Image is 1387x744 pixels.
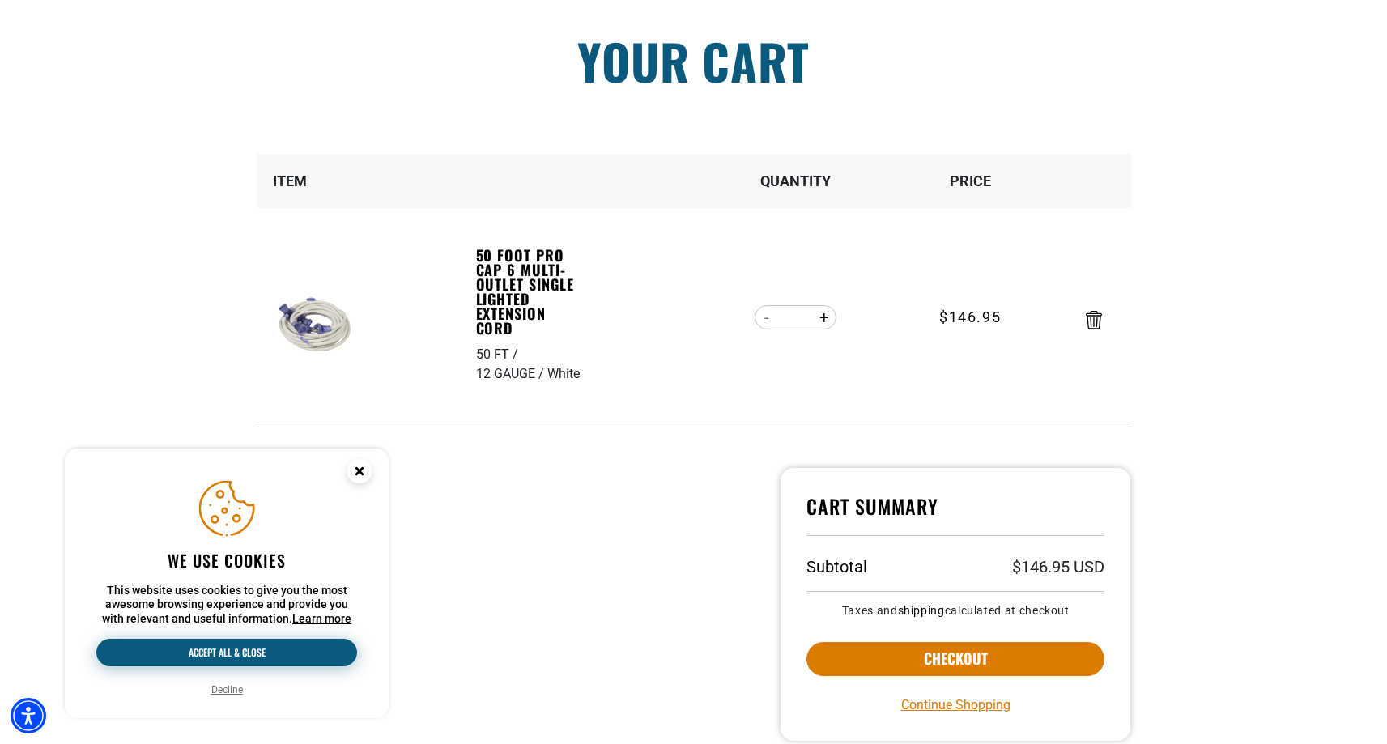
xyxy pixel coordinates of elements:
[939,306,1001,328] span: $146.95
[96,584,357,627] p: This website uses cookies to give you the most awesome browsing experience and provide you with r...
[206,682,248,698] button: Decline
[476,345,521,364] div: 50 FT
[476,364,547,384] div: 12 GAUGE
[547,364,580,384] div: White
[806,494,1105,536] h4: Cart Summary
[96,550,357,571] h2: We use cookies
[257,154,475,208] th: Item
[11,698,46,733] div: Accessibility Menu
[292,612,351,625] a: This website uses cookies to give you the most awesome browsing experience and provide you with r...
[263,273,365,375] img: white
[806,642,1105,676] button: Checkout
[96,639,357,666] button: Accept all & close
[708,154,883,208] th: Quantity
[476,248,588,335] a: 50 Foot Pro Cap 6 Multi-Outlet Single Lighted Extension Cord
[806,605,1105,616] small: Taxes and calculated at checkout
[883,154,1057,208] th: Price
[901,695,1010,715] a: Continue Shopping
[1012,559,1104,575] p: $146.95 USD
[245,36,1143,85] h1: Your cart
[780,304,811,331] input: Quantity for 50 Foot Pro Cap 6 Multi-Outlet Single Lighted Extension Cord
[65,449,389,719] aside: Cookie Consent
[806,559,867,575] h3: Subtotal
[898,604,945,617] a: shipping
[1086,314,1102,325] a: Remove 50 Foot Pro Cap 6 Multi-Outlet Single Lighted Extension Cord - 50 FT / 12 GAUGE / White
